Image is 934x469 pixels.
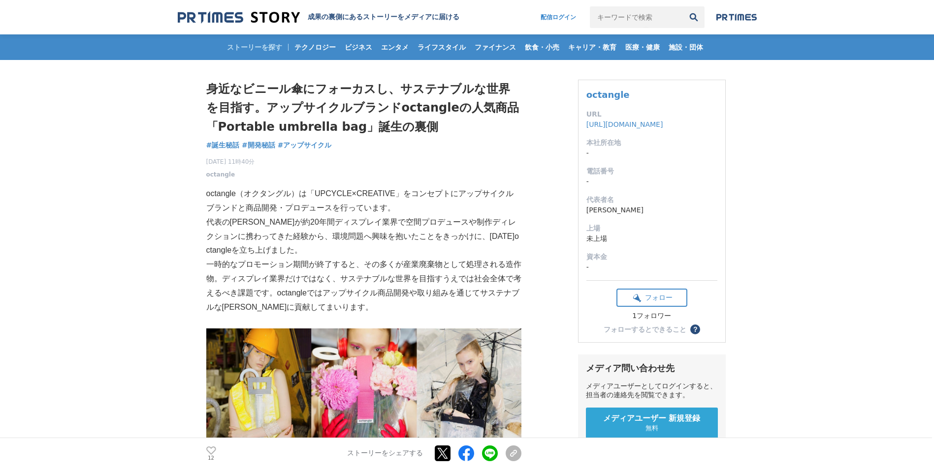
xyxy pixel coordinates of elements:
[645,424,658,433] span: 無料
[531,6,586,28] a: 配信ログイン
[377,43,413,52] span: エンタメ
[586,223,717,234] dt: 上場
[586,166,717,176] dt: 電話番号
[621,34,664,60] a: 医療・健康
[206,141,240,149] span: #誕生秘話
[586,138,717,148] dt: 本社所在地
[665,34,707,60] a: 施設・団体
[414,34,470,60] a: ライフスタイル
[341,34,376,60] a: ビジネス
[616,312,687,321] div: 1フォロワー
[308,13,459,22] h2: 成果の裏側にあるストーリーをメディアに届ける
[586,176,717,187] dd: -
[564,34,620,60] a: キャリア・教育
[586,382,718,400] div: メディアユーザーとしてログインすると、担当者の連絡先を閲覧できます。
[564,43,620,52] span: キャリア・教育
[290,43,340,52] span: テクノロジー
[586,120,663,128] a: [URL][DOMAIN_NAME]
[347,449,423,458] p: ストーリーをシェアする
[586,234,717,244] dd: 未上場
[206,140,240,150] a: #誕生秘話
[616,289,687,307] button: フォロー
[586,408,718,439] a: メディアユーザー 新規登録 無料
[242,141,275,149] span: #開発秘話
[586,262,717,272] dd: -
[683,6,705,28] button: 検索
[206,456,216,461] p: 12
[621,43,664,52] span: 医療・健康
[586,109,717,119] dt: URL
[178,11,300,24] img: 成果の裏側にあるストーリーをメディアに届ける
[206,157,255,166] span: [DATE] 11時40分
[521,34,563,60] a: 飲食・小売
[377,34,413,60] a: エンタメ
[603,413,701,424] span: メディアユーザー 新規登録
[242,140,275,150] a: #開発秘話
[178,11,459,24] a: 成果の裏側にあるストーリーをメディアに届ける 成果の裏側にあるストーリーをメディアに届ける
[692,326,699,333] span: ？
[716,13,757,21] img: prtimes
[278,140,332,150] a: #アップサイクル
[290,34,340,60] a: テクノロジー
[414,43,470,52] span: ライフスタイル
[586,89,630,100] a: octangle
[604,326,686,333] div: フォローするとできること
[471,43,520,52] span: ファイナンス
[471,34,520,60] a: ファイナンス
[278,141,332,149] span: #アップサイクル
[690,324,700,334] button: ？
[665,43,707,52] span: 施設・団体
[586,195,717,205] dt: 代表者名
[206,187,521,215] p: octangle（オクタングル）は「UPCYCLE×CREATIVE」をコンセプトにアップサイクルブランドと商品開発・プロデュースを行っています。
[590,6,683,28] input: キーワードで検索
[586,362,718,374] div: メディア問い合わせ先
[206,258,521,314] p: 一時的なプロモーション期間が終了すると、その多くが産業廃棄物として処理される造作物。ディスプレイ業界だけではなく、サステナブルな世界を目指すうえでは社会全体で考えるべき課題です。octangle...
[586,205,717,215] dd: [PERSON_NAME]
[206,215,521,258] p: 代表の[PERSON_NAME]が約20年間ディスプレイ業界で空間プロデュースや制作ディレクションに携わってきた経験から、環境問題へ興味を抱いたことをきっかけに、[DATE]octangleを立...
[206,80,521,136] h1: 身近なビニール傘にフォーカスし、サステナブルな世界を目指す。アップサイクルブランドoctangleの人気商品「Portable umbrella bag」誕生の裏側
[521,43,563,52] span: 飲食・小売
[586,148,717,158] dd: -
[586,252,717,262] dt: 資本金
[206,170,235,179] a: octangle
[341,43,376,52] span: ビジネス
